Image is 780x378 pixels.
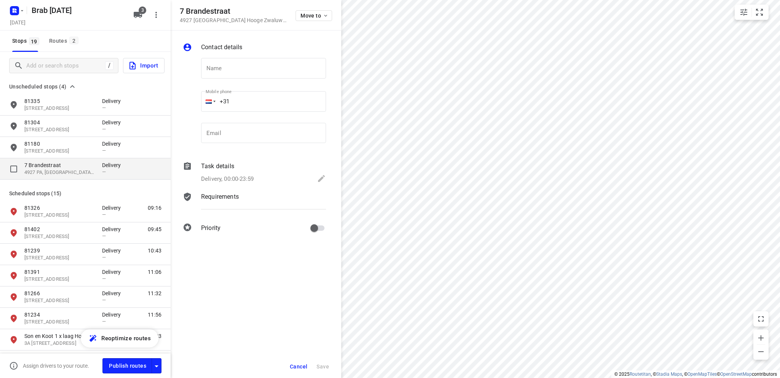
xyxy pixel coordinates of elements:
[102,254,106,260] span: —
[102,204,125,212] p: Delivery
[69,37,78,44] span: 2
[149,7,164,23] button: More
[29,37,39,45] span: 19
[24,340,94,347] p: 3A Dongenseweg, 5171 NA, Kaatsheuvel, NL
[24,204,94,212] p: 81326
[24,148,94,155] p: 42 Kadoelermeer, 3068 KE, Rotterdam, NL
[102,105,106,111] span: —
[287,360,310,373] button: Cancel
[24,332,94,340] p: Son en Koot 1 x laag Hortensia Ruby Slippers
[24,254,94,262] p: Kalmoesstraat 126, 5643LL, Eindhoven, NL
[148,290,161,297] span: 11:32
[24,290,94,297] p: 81266
[317,174,326,183] svg: Edit
[26,60,105,72] input: Add or search stops
[201,91,326,112] input: 1 (702) 123-4567
[180,7,286,16] h5: 7 Brandestraat
[24,105,94,112] p: Oude Broekdijk 18, 4041AR, Kesteren, NL
[24,161,94,169] p: 7 Brandestraat
[201,43,242,52] p: Contact details
[102,126,106,132] span: —
[128,61,158,71] span: Import
[201,175,254,183] p: Delivery, 00:00-23:59
[290,364,307,370] span: Cancel
[24,247,94,254] p: 81239
[24,268,94,276] p: 81391
[201,91,216,112] div: Netherlands: + 31
[180,17,286,23] p: 4927 [GEOGRAPHIC_DATA] Hooge Zwaluwe , [GEOGRAPHIC_DATA]
[9,82,66,91] span: Unscheduled stops (4)
[7,18,29,27] h5: Project date
[102,297,106,303] span: —
[102,311,125,318] p: Delivery
[687,372,717,377] a: OpenMapTiles
[118,58,165,73] a: Import
[24,169,94,176] p: 4927 PA, [GEOGRAPHIC_DATA], [GEOGRAPHIC_DATA]
[102,247,125,254] p: Delivery
[148,247,161,254] span: 10:43
[183,162,326,185] div: Task detailsDelivery, 00:00-23:59
[102,358,152,373] button: Publish routes
[102,225,125,233] p: Delivery
[630,372,651,377] a: Routetitan
[183,192,326,215] div: Requirements
[656,372,682,377] a: Stadia Maps
[183,43,326,53] div: Contact details
[201,162,234,171] p: Task details
[148,204,161,212] span: 09:16
[24,225,94,233] p: 81402
[102,97,125,105] p: Delivery
[29,4,127,16] h5: Rename
[24,233,94,240] p: Liefkenshoekschestraat 3a, 5364NB, Escharen, NL
[300,13,329,19] span: Move to
[736,5,751,20] button: Map settings
[9,189,161,198] p: Scheduled stops ( 15 )
[24,297,94,304] p: Beerseweg 2, 5688HD, Oirschot, NL
[23,363,89,369] p: Assign drivers to your route.
[148,268,161,276] span: 11:06
[24,276,94,283] p: Langpad 16, 5509LV, Veldhoven, NL
[6,82,78,91] button: Unscheduled stops (4)
[81,329,158,347] button: Reoptimize routes
[296,10,332,21] button: Move to
[614,372,777,377] li: © 2025 , © , © © contributors
[148,311,161,318] span: 11:56
[102,169,106,175] span: —
[24,140,94,148] p: 81180
[102,318,106,324] span: —
[102,290,125,297] p: Delivery
[102,148,106,153] span: —
[102,268,125,276] p: Delivery
[735,5,769,20] div: small contained button group
[102,119,125,126] p: Delivery
[24,212,94,219] p: Landbouwlaan 103, 5351LA, Berghem, NL
[206,90,232,94] label: Mobile phone
[24,97,94,105] p: 81335
[12,36,42,46] span: Stops
[102,212,106,217] span: —
[152,361,161,370] div: Driver app settings
[24,318,94,326] p: Herengoedstraat 11, 5066AD, Moergestel, NL
[102,140,125,148] p: Delivery
[201,224,221,233] p: Priority
[130,7,145,23] button: 3
[24,311,94,318] p: 81234
[6,161,21,177] span: Select
[139,6,146,14] span: 3
[105,61,113,70] div: /
[720,372,752,377] a: OpenStreetMap
[101,333,151,343] span: Reoptimize routes
[102,161,125,169] p: Delivery
[49,36,81,46] div: Routes
[123,58,165,73] button: Import
[201,192,239,201] p: Requirements
[24,126,94,134] p: Erichemsekade 8, 4116GD, Buren, NL
[24,119,94,126] p: 81304
[102,276,106,281] span: —
[109,361,146,371] span: Publish routes
[148,225,161,233] span: 09:45
[752,5,767,20] button: Fit zoom
[102,233,106,239] span: —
